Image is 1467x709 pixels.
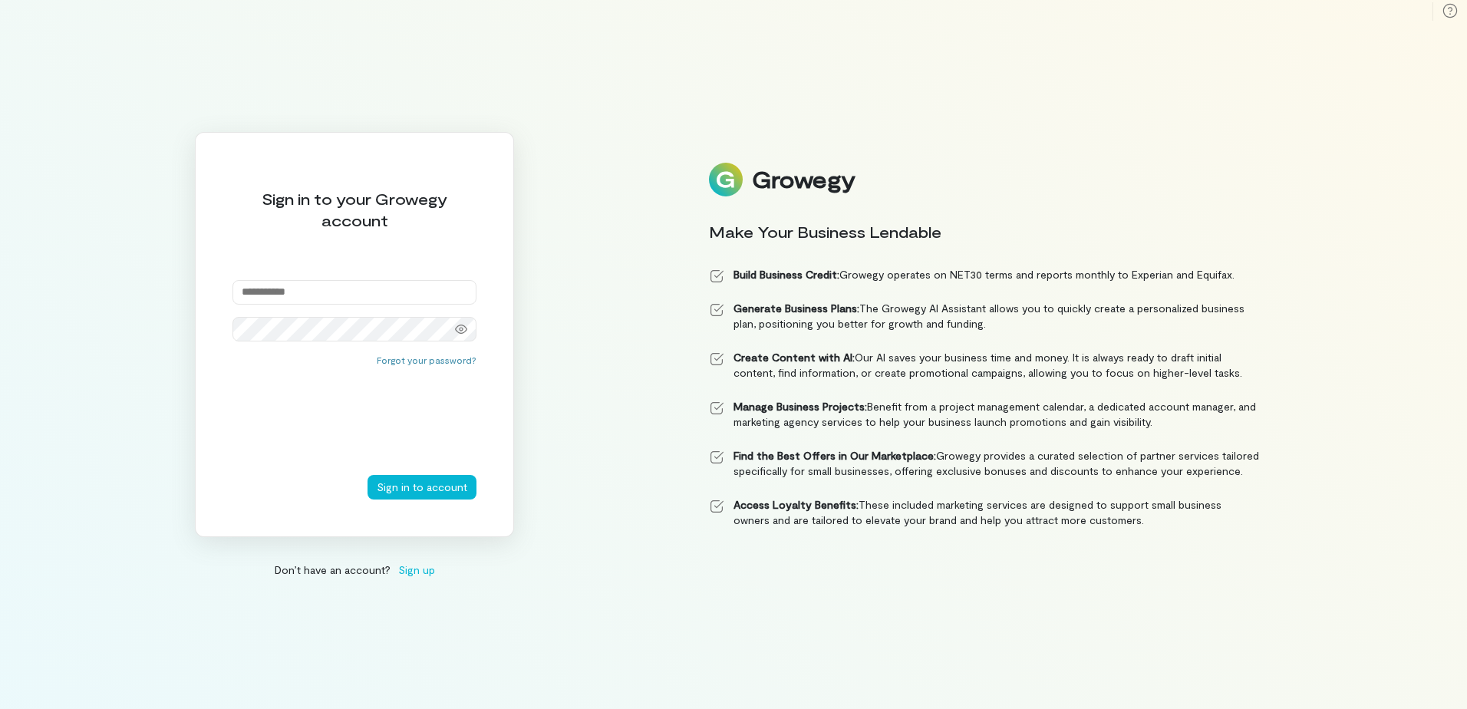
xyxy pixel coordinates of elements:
li: Growegy provides a curated selection of partner services tailored specifically for small business... [709,448,1260,479]
div: Growegy [752,167,855,193]
strong: Find the Best Offers in Our Marketplace: [733,449,936,462]
div: Sign in to your Growegy account [232,188,476,231]
div: Make Your Business Lendable [709,221,1260,242]
strong: Access Loyalty Benefits: [733,498,859,511]
li: These included marketing services are designed to support small business owners and are tailored ... [709,497,1260,528]
li: The Growegy AI Assistant allows you to quickly create a personalized business plan, positioning y... [709,301,1260,331]
li: Growegy operates on NET30 terms and reports monthly to Experian and Equifax. [709,267,1260,282]
button: Sign in to account [368,475,476,500]
strong: Manage Business Projects: [733,400,867,413]
li: Our AI saves your business time and money. It is always ready to draft initial content, find info... [709,350,1260,381]
span: Sign up [398,562,435,578]
img: Logo [709,163,743,196]
strong: Generate Business Plans: [733,302,859,315]
strong: Create Content with AI: [733,351,855,364]
button: Forgot your password? [377,354,476,366]
strong: Build Business Credit: [733,268,839,281]
li: Benefit from a project management calendar, a dedicated account manager, and marketing agency ser... [709,399,1260,430]
div: Don’t have an account? [195,562,514,578]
